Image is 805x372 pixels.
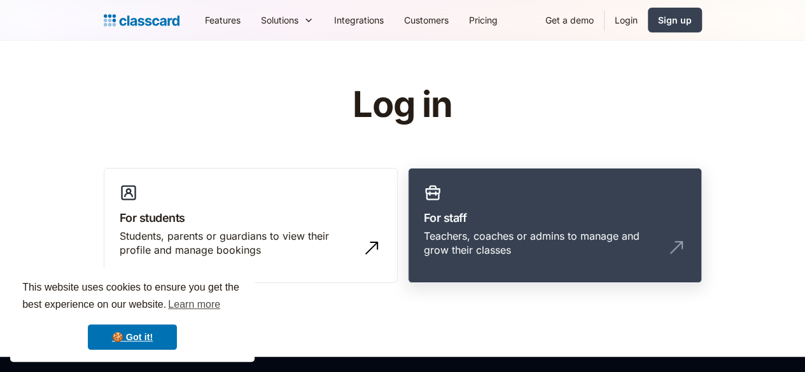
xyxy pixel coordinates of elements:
[658,13,692,27] div: Sign up
[88,324,177,350] a: dismiss cookie message
[648,8,702,32] a: Sign up
[424,229,661,258] div: Teachers, coaches or admins to manage and grow their classes
[408,168,702,284] a: For staffTeachers, coaches or admins to manage and grow their classes
[424,209,686,226] h3: For staff
[10,268,255,362] div: cookieconsent
[195,6,251,34] a: Features
[394,6,459,34] a: Customers
[104,11,179,29] a: home
[166,295,222,314] a: learn more about cookies
[535,6,604,34] a: Get a demo
[200,85,605,125] h1: Log in
[459,6,508,34] a: Pricing
[22,280,242,314] span: This website uses cookies to ensure you get the best experience on our website.
[104,168,398,284] a: For studentsStudents, parents or guardians to view their profile and manage bookings
[324,6,394,34] a: Integrations
[261,13,298,27] div: Solutions
[120,209,382,226] h3: For students
[605,6,648,34] a: Login
[120,229,356,258] div: Students, parents or guardians to view their profile and manage bookings
[251,6,324,34] div: Solutions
